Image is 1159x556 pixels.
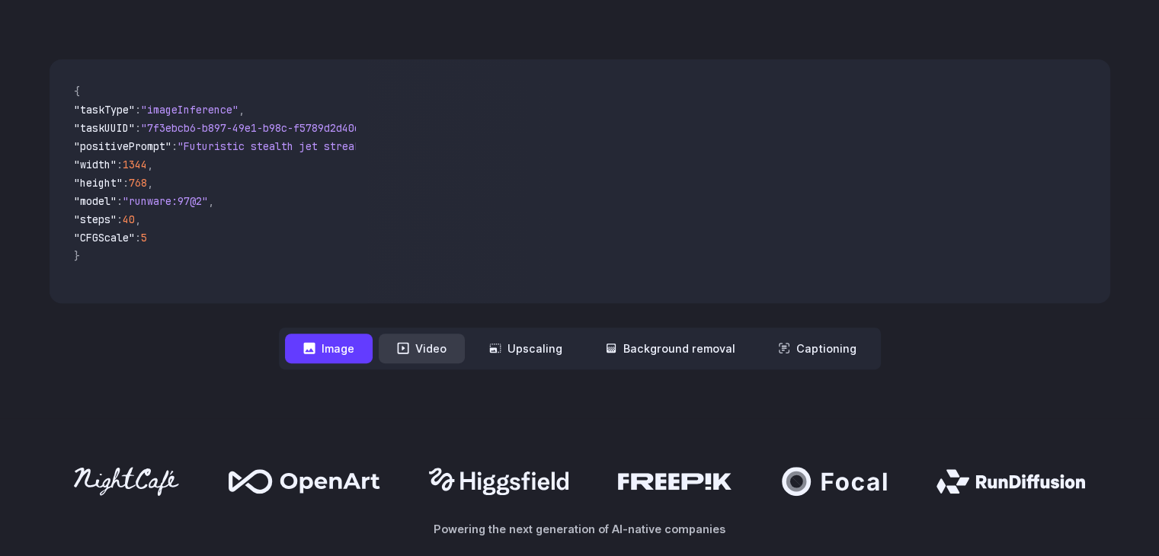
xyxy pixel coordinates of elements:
[141,121,373,135] span: "7f3ebcb6-b897-49e1-b98c-f5789d2d40d7"
[129,176,147,190] span: 768
[147,158,153,171] span: ,
[135,212,141,226] span: ,
[171,139,178,153] span: :
[208,194,214,208] span: ,
[123,194,208,208] span: "runware:97@2"
[135,103,141,117] span: :
[123,212,135,226] span: 40
[123,158,147,171] span: 1344
[74,139,171,153] span: "positivePrompt"
[74,231,135,244] span: "CFGScale"
[74,103,135,117] span: "taskType"
[74,249,80,263] span: }
[135,121,141,135] span: :
[74,121,135,135] span: "taskUUID"
[74,85,80,98] span: {
[379,334,465,363] button: Video
[74,158,117,171] span: "width"
[117,212,123,226] span: :
[74,212,117,226] span: "steps"
[117,158,123,171] span: :
[285,334,373,363] button: Image
[50,520,1110,538] p: Powering the next generation of AI-native companies
[760,334,875,363] button: Captioning
[74,176,123,190] span: "height"
[74,194,117,208] span: "model"
[141,103,239,117] span: "imageInference"
[117,194,123,208] span: :
[123,176,129,190] span: :
[135,231,141,244] span: :
[471,334,581,363] button: Upscaling
[178,139,732,153] span: "Futuristic stealth jet streaking through a neon-lit cityscape with glowing purple exhaust"
[141,231,147,244] span: 5
[239,103,245,117] span: ,
[147,176,153,190] span: ,
[587,334,754,363] button: Background removal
